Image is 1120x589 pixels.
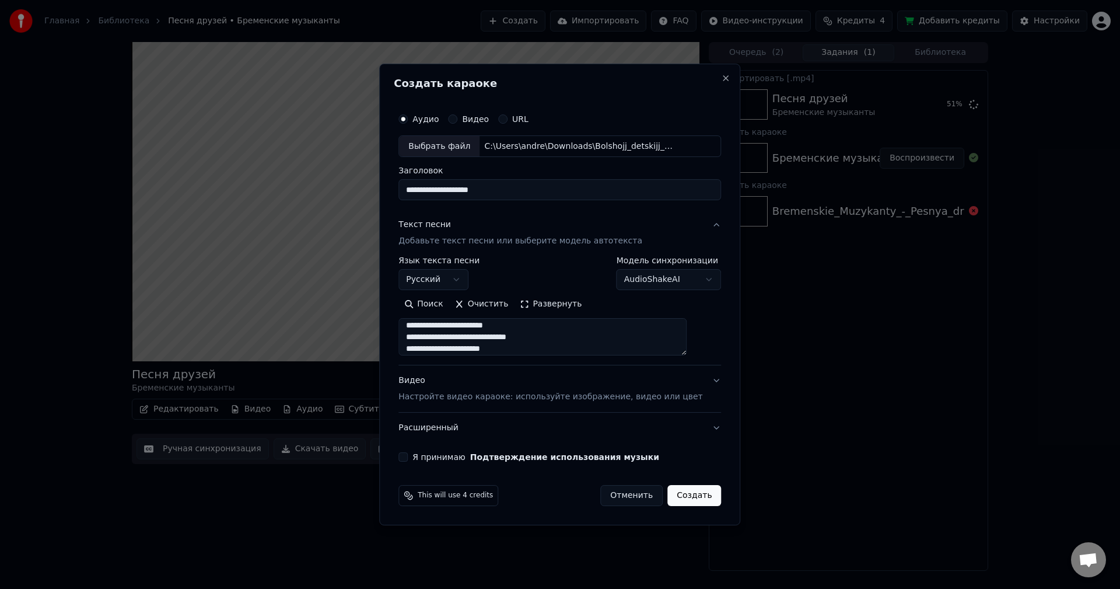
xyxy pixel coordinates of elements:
[617,257,722,265] label: Модель синхронизации
[394,78,726,89] h2: Создать караоке
[399,136,480,157] div: Выбрать файл
[412,115,439,123] label: Аудио
[398,375,702,403] div: Видео
[398,167,721,175] label: Заголовок
[412,453,659,461] label: Я принимаю
[514,295,587,314] button: Развернуть
[398,366,721,413] button: ВидеоНастройте видео караоке: используйте изображение, видео или цвет
[398,295,449,314] button: Поиск
[470,453,659,461] button: Я принимаю
[398,219,451,231] div: Текст песни
[398,257,480,265] label: Язык текста песни
[512,115,528,123] label: URL
[667,485,721,506] button: Создать
[600,485,663,506] button: Отменить
[398,257,721,365] div: Текст песниДобавьте текст песни или выберите модель автотекста
[418,491,493,500] span: This will use 4 credits
[480,141,678,152] div: C:\Users\andre\Downloads\Bolshojj_detskijj_khor_-_Vmeste_veselo_shagat_48229349.mp3
[462,115,489,123] label: Видео
[398,391,702,403] p: Настройте видео караоке: используйте изображение, видео или цвет
[398,236,642,248] p: Добавьте текст песни или выберите модель автотекста
[398,210,721,257] button: Текст песниДобавьте текст песни или выберите модель автотекста
[449,295,514,314] button: Очистить
[398,413,721,443] button: Расширенный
